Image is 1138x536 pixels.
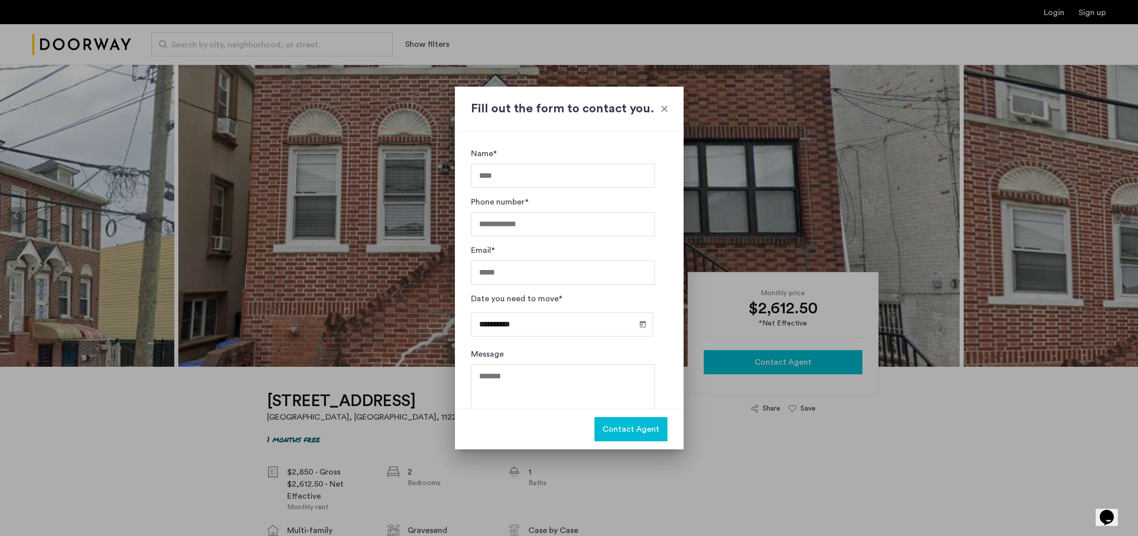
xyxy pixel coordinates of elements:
[603,423,659,435] span: Contact Agent
[471,196,528,208] label: Phone number*
[1096,496,1128,526] iframe: chat widget
[471,348,504,360] label: Message
[471,100,667,118] h2: Fill out the form to contact you.
[471,293,562,305] label: Date you need to move*
[471,244,495,256] label: Email*
[637,318,649,330] button: Open calendar
[594,417,667,441] button: button
[471,148,497,160] label: Name*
